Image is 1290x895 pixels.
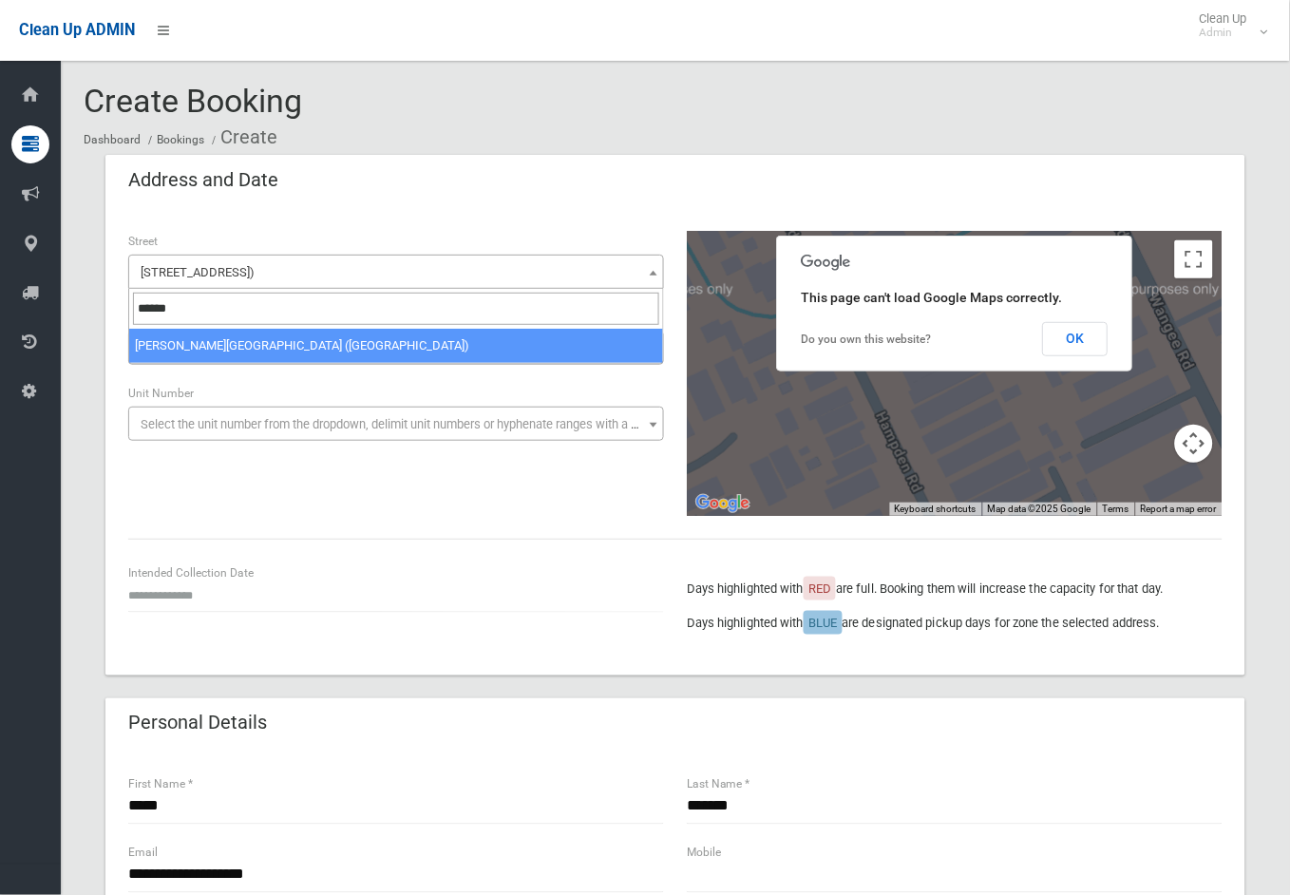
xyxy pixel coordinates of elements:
[808,581,831,596] span: RED
[157,133,204,146] a: Bookings
[84,82,302,120] span: Create Booking
[1141,504,1217,514] a: Report a map error
[105,705,290,742] header: Personal Details
[105,162,301,199] header: Address and Date
[1175,240,1213,278] button: Toggle fullscreen view
[692,491,754,516] a: Open this area in Google Maps (opens a new window)
[141,417,672,431] span: Select the unit number from the dropdown, delimit unit numbers or hyphenate ranges with a comma
[1200,26,1247,40] small: Admin
[1103,504,1129,514] a: Terms (opens in new tab)
[895,503,977,516] button: Keyboard shortcuts
[1175,425,1213,463] button: Map camera controls
[687,612,1223,635] p: Days highlighted with are designated pickup days for zone the selected address.
[84,133,141,146] a: Dashboard
[692,491,754,516] img: Google
[802,333,932,346] a: Do you own this website?
[1043,322,1109,356] button: OK
[1190,11,1266,40] span: Clean Up
[128,255,664,289] span: Hampden Road (LAKEMBA 2195)
[988,504,1091,514] span: Map data ©2025 Google
[687,578,1223,600] p: Days highlighted with are full. Booking them will increase the capacity for that day.
[133,259,659,286] span: Hampden Road (LAKEMBA 2195)
[19,21,135,39] span: Clean Up ADMIN
[129,329,663,363] li: [PERSON_NAME][GEOGRAPHIC_DATA] ([GEOGRAPHIC_DATA])
[207,120,277,155] li: Create
[808,616,837,630] span: BLUE
[802,290,1063,305] span: This page can't load Google Maps correctly.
